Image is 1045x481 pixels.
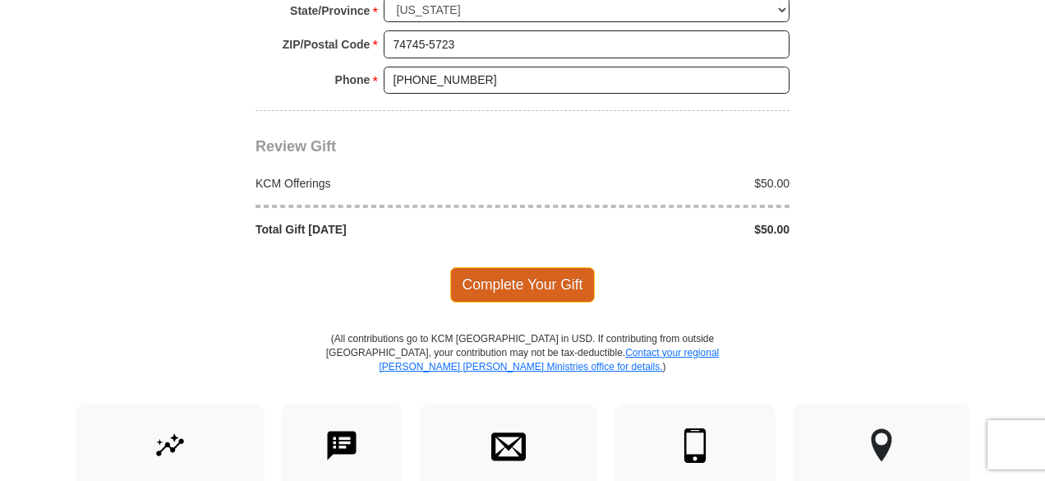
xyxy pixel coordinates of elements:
[335,68,371,91] strong: Phone
[870,428,893,463] img: other-region
[325,428,359,463] img: text-to-give.svg
[450,267,596,302] span: Complete Your Gift
[491,428,526,463] img: envelope.svg
[247,175,523,192] div: KCM Offerings
[255,138,336,155] span: Review Gift
[522,221,799,238] div: $50.00
[153,428,187,463] img: give-by-stock.svg
[678,428,712,463] img: mobile.svg
[522,175,799,192] div: $50.00
[283,33,371,56] strong: ZIP/Postal Code
[379,347,719,372] a: Contact your regional [PERSON_NAME] [PERSON_NAME] Ministries office for details.
[325,332,720,404] p: (All contributions go to KCM [GEOGRAPHIC_DATA] in USD. If contributing from outside [GEOGRAPHIC_D...
[247,221,523,238] div: Total Gift [DATE]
